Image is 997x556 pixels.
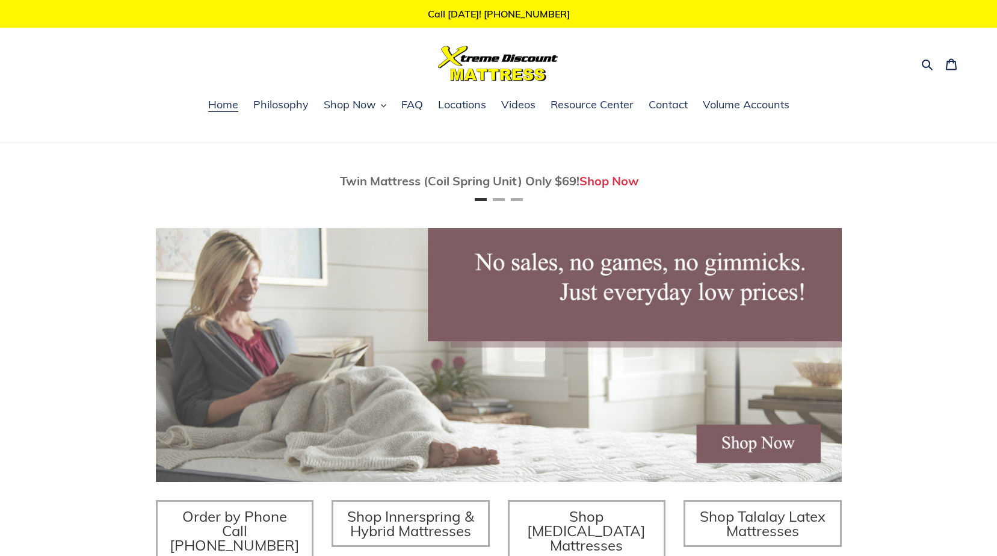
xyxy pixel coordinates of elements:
button: Page 3 [511,198,523,201]
span: Shop Talalay Latex Mattresses [700,507,826,540]
span: Home [208,97,238,112]
span: Resource Center [551,97,634,112]
span: Shop [MEDICAL_DATA] Mattresses [527,507,646,554]
img: herobannermay2022-1652879215306_1200x.jpg [156,228,842,482]
a: Shop Innerspring & Hybrid Mattresses [332,500,490,547]
a: Shop Talalay Latex Mattresses [684,500,842,547]
a: Home [202,96,244,114]
span: Twin Mattress (Coil Spring Unit) Only $69! [340,173,579,188]
button: Page 2 [493,198,505,201]
span: FAQ [401,97,423,112]
button: Shop Now [318,96,392,114]
a: Contact [643,96,694,114]
span: Philosophy [253,97,309,112]
span: Order by Phone Call [PHONE_NUMBER] [170,507,300,554]
a: Shop Now [579,173,639,188]
a: FAQ [395,96,429,114]
a: Resource Center [545,96,640,114]
span: Shop Now [324,97,376,112]
span: Videos [501,97,536,112]
button: Page 1 [475,198,487,201]
span: Volume Accounts [703,97,789,112]
a: Volume Accounts [697,96,795,114]
span: Contact [649,97,688,112]
span: Shop Innerspring & Hybrid Mattresses [347,507,474,540]
a: Locations [432,96,492,114]
a: Philosophy [247,96,315,114]
img: Xtreme Discount Mattress [438,46,558,81]
span: Locations [438,97,486,112]
a: Videos [495,96,542,114]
